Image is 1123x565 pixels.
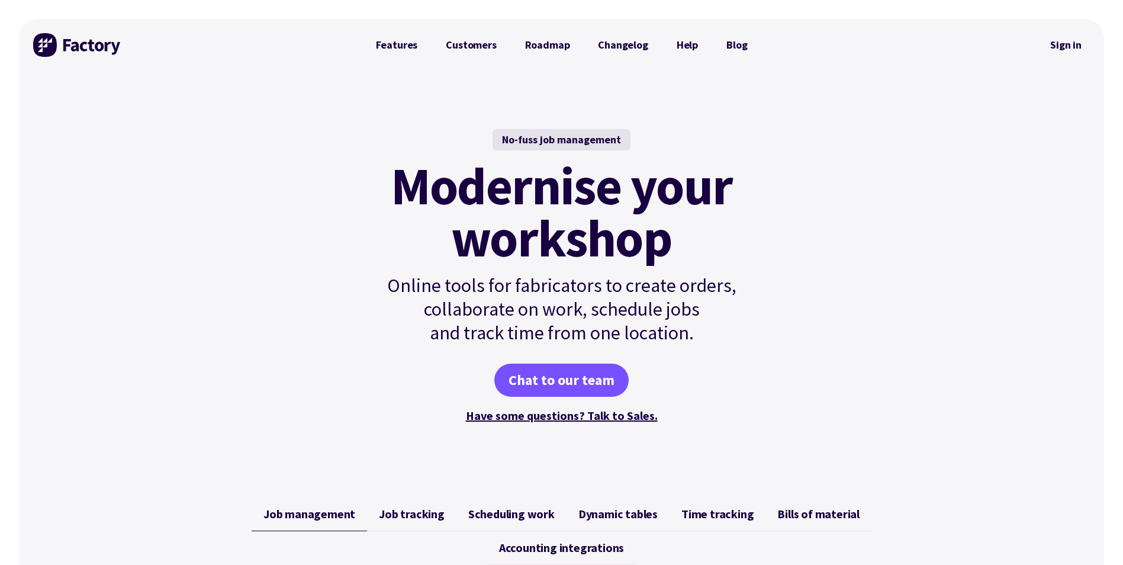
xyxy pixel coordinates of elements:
a: Chat to our team [494,364,629,397]
span: Job management [263,507,355,521]
a: Roadmap [511,33,584,57]
nav: Primary Navigation [362,33,762,57]
span: Job tracking [379,507,445,521]
span: Accounting integrations [499,541,624,555]
a: Changelog [584,33,662,57]
span: Scheduling work [468,507,555,521]
div: No-fuss job management [493,129,630,150]
span: Bills of material [777,507,860,521]
a: Help [662,33,712,57]
span: Time tracking [681,507,754,521]
a: Blog [712,33,761,57]
a: Customers [432,33,510,57]
a: Sign in [1042,31,1090,59]
nav: Secondary Navigation [1042,31,1090,59]
p: Online tools for fabricators to create orders, collaborate on work, schedule jobs and track time ... [362,274,762,345]
img: Factory [33,33,122,57]
a: Features [362,33,432,57]
mark: Modernise your workshop [391,160,732,264]
span: Dynamic tables [578,507,658,521]
a: Have some questions? Talk to Sales. [466,408,658,423]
